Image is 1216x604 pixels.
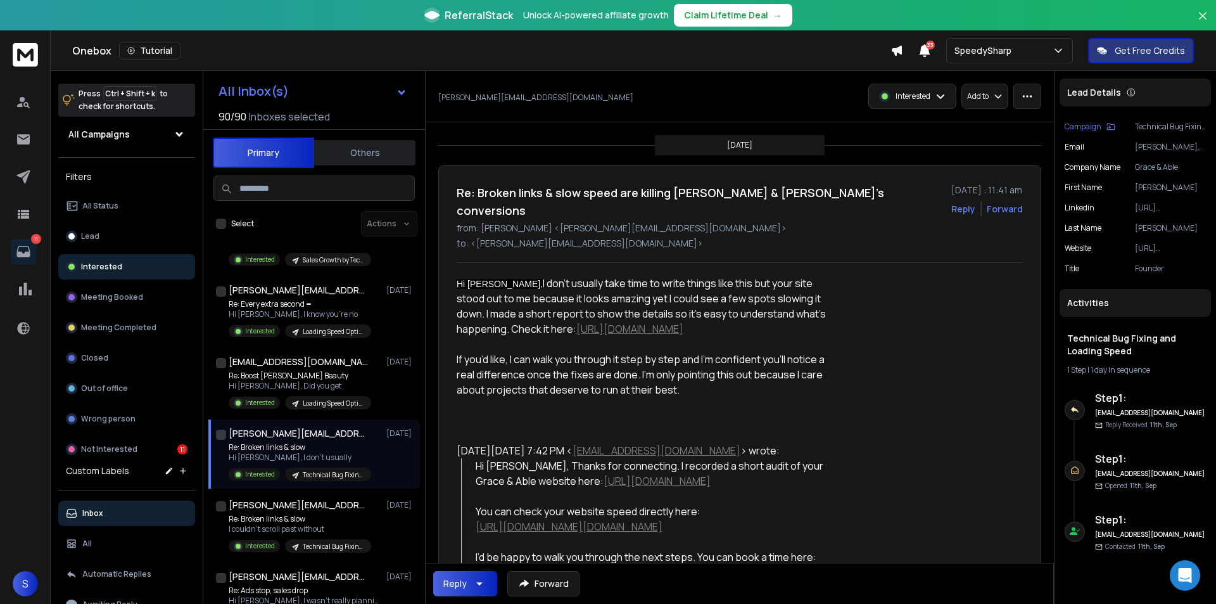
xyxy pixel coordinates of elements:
h1: Re: Broken links & slow speed are killing [PERSON_NAME] & [PERSON_NAME]’s conversions [457,184,944,219]
p: Interested [245,470,275,479]
p: Not Interested [81,444,137,454]
p: Email [1065,142,1084,152]
span: 11th, Sep [1138,542,1165,551]
p: to: <[PERSON_NAME][EMAIL_ADDRESS][DOMAIN_NAME]> [457,237,1023,250]
div: Open Intercom Messenger [1170,560,1200,591]
p: [DATE] [386,500,415,510]
p: Interested [245,541,275,551]
p: Re: Broken links & slow [229,442,371,453]
a: [URL][DOMAIN_NAME] [576,322,683,336]
p: Company Name [1065,162,1120,172]
p: Meeting Completed [81,323,156,333]
button: All Inbox(s) [208,79,417,104]
a: [URL][DOMAIN_NAME][DOMAIN_NAME] [476,520,662,534]
button: Not Interested11 [58,437,195,462]
p: Interested [896,91,930,101]
button: Inbox [58,501,195,526]
span: 33 [926,41,935,49]
button: Close banner [1194,8,1211,38]
button: Reply [433,571,497,596]
p: Out of office [81,383,128,394]
p: [DATE] [386,572,415,582]
h1: [PERSON_NAME][EMAIL_ADDRESS][DOMAIN_NAME] [229,570,368,583]
button: All Campaigns [58,122,195,147]
p: Re: Boost [PERSON_NAME] Beauty [229,371,371,381]
p: 11 [31,234,41,244]
div: [DATE][DATE] 7:42 PM < > wrote: [457,443,826,458]
div: I don’t usually take time to write things like this but your site stood out to me because it look... [457,276,826,337]
p: title [1065,264,1079,274]
button: Meeting Booked [58,285,195,310]
button: Primary [213,138,314,168]
p: Meeting Booked [81,292,143,302]
p: Hi [PERSON_NAME], I know you’re no [229,309,371,319]
button: All Status [58,193,195,219]
p: Campaign [1065,122,1101,132]
button: Lead [58,224,195,249]
p: Get Free Credits [1115,44,1185,57]
button: Wrong person [58,406,195,432]
p: [DATE] [386,357,415,367]
button: Closed [58,345,195,371]
h1: All Inbox(s) [218,85,289,98]
a: 11 [11,239,36,264]
button: Automatic Replies [58,562,195,587]
button: Get Free Credits [1088,38,1194,63]
p: Wrong person [81,414,136,424]
h1: All Campaigns [68,128,130,141]
button: Campaign [1065,122,1115,132]
h6: [EMAIL_ADDRESS][DOMAIN_NAME] [1095,530,1206,539]
button: Reply [951,203,975,215]
p: All Status [82,201,118,211]
p: [PERSON_NAME][EMAIL_ADDRESS][DOMAIN_NAME] [1135,142,1206,152]
p: Automatic Replies [82,569,151,579]
h1: [EMAIL_ADDRESS][DOMAIN_NAME] [229,356,368,368]
p: Loading Speed Optimization [303,327,364,337]
p: Technical Bug Fixing and Loading Speed [303,470,364,480]
p: Last Name [1065,223,1101,233]
div: You can check your website speed directly here: [476,489,827,534]
span: 11th, Sep [1130,481,1156,490]
p: Hi [PERSON_NAME], Did you get [229,381,371,391]
h3: Filters [58,168,195,186]
a: [EMAIL_ADDRESS][DOMAIN_NAME] [573,444,740,458]
p: website [1065,243,1091,254]
div: Forward [987,203,1023,215]
p: Re: Every extra second = [229,299,371,309]
span: 1 Step [1067,364,1086,375]
div: If you’d like, I can walk you through it step by step and I’m confident you’ll notice a real diff... [457,352,826,397]
p: Technical Bug Fixing and Loading Speed [303,542,364,551]
span: Ctrl + Shift + k [103,86,157,101]
p: Re: Broken links & slow [229,514,371,524]
p: Hi [PERSON_NAME], I don’t usually [229,453,371,463]
h3: Custom Labels [66,465,129,477]
div: 11 [177,444,187,454]
a: [URL][DOMAIN_NAME] [604,474,711,488]
button: All [58,531,195,556]
h6: Step 1 : [1095,512,1206,527]
button: S [13,571,38,596]
div: | [1067,365,1203,375]
button: Interested [58,254,195,280]
p: I couldn’t scroll past without [229,524,371,534]
h1: [PERSON_NAME][EMAIL_ADDRESS][DOMAIN_NAME] [229,427,368,440]
p: Reply Received [1105,420,1177,430]
p: from: [PERSON_NAME] <[PERSON_NAME][EMAIL_ADDRESS][DOMAIN_NAME]> [457,222,1023,235]
div: Onebox [72,42,890,60]
p: Re: Ads stop, sales drop [229,586,381,596]
h6: Step 1 : [1095,390,1206,406]
p: SpeedySharp [954,44,1016,57]
p: Lead Details [1067,86,1121,99]
h3: Inboxes selected [249,109,330,124]
p: Opened [1105,481,1156,491]
span: 90 / 90 [218,109,246,124]
span: → [773,9,782,22]
h6: [EMAIL_ADDRESS][DOMAIN_NAME] [1095,408,1206,418]
p: Technical Bug Fixing and Loading Speed [1135,122,1206,132]
p: [DATE] [386,285,415,295]
h1: Technical Bug Fixing and Loading Speed [1067,332,1203,357]
h1: [PERSON_NAME][EMAIL_ADDRESS][DOMAIN_NAME] [229,499,368,511]
span: Hi [PERSON_NAME], [457,279,543,289]
p: Sales Growth by Technical Fixing [303,255,364,265]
